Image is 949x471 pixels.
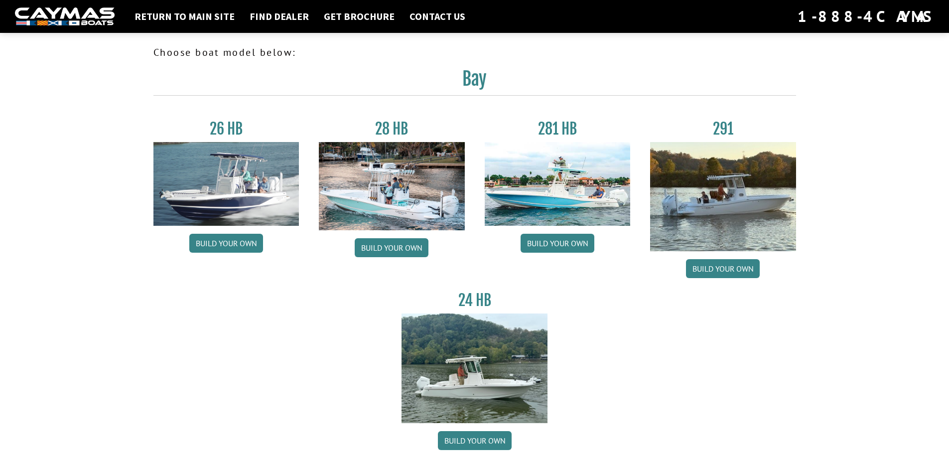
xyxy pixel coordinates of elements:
a: Contact Us [405,10,470,23]
img: 28-hb-twin.jpg [485,142,631,226]
h3: 281 HB [485,120,631,138]
a: Build your own [686,259,760,278]
h3: 26 HB [153,120,299,138]
a: Find Dealer [245,10,314,23]
img: 24_HB_thumbnail.jpg [402,314,547,423]
p: Choose boat model below: [153,45,796,60]
img: 291_Thumbnail.jpg [650,142,796,251]
a: Build your own [355,238,428,257]
img: white-logo-c9c8dbefe5ff5ceceb0f0178aa75bf4bb51f6bca0971e226c86eb53dfe498488.png [15,7,115,26]
h3: 28 HB [319,120,465,138]
a: Build your own [438,431,512,450]
h2: Bay [153,68,796,96]
a: Build your own [521,234,594,253]
a: Get Brochure [319,10,400,23]
h3: 291 [650,120,796,138]
a: Return to main site [130,10,240,23]
img: 26_new_photo_resized.jpg [153,142,299,226]
img: 28_hb_thumbnail_for_caymas_connect.jpg [319,142,465,230]
h3: 24 HB [402,291,547,310]
div: 1-888-4CAYMAS [798,5,934,27]
a: Build your own [189,234,263,253]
